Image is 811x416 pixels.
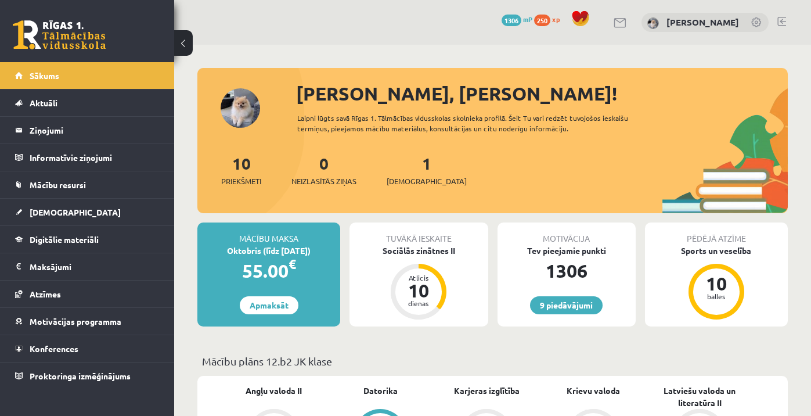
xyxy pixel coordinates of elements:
span: Sākums [30,70,59,81]
div: balles [699,293,734,300]
a: [PERSON_NAME] [666,16,739,28]
a: Rīgas 1. Tālmācības vidusskola [13,20,106,49]
span: Atzīmes [30,289,61,299]
img: Emīlija Kajaka [647,17,659,29]
span: 1306 [502,15,521,26]
a: 1[DEMOGRAPHIC_DATA] [387,153,467,187]
a: 0Neizlasītās ziņas [291,153,356,187]
a: Krievu valoda [567,385,620,397]
div: 55.00 [197,257,340,285]
legend: Maksājumi [30,253,160,280]
span: [DEMOGRAPHIC_DATA] [387,175,467,187]
a: Sociālās zinātnes II Atlicis 10 dienas [349,245,488,321]
span: 250 [534,15,550,26]
span: Mācību resursi [30,180,86,190]
p: Mācību plāns 12.b2 JK klase [202,353,783,369]
span: Proktoringa izmēģinājums [30,371,131,381]
div: Laipni lūgts savā Rīgas 1. Tālmācības vidusskolas skolnieka profilā. Šeit Tu vari redzēt tuvojošo... [297,113,651,134]
a: 1306 mP [502,15,532,24]
a: Karjeras izglītība [454,385,520,397]
a: Proktoringa izmēģinājums [15,363,160,389]
div: Sports un veselība [645,245,788,257]
a: Atzīmes [15,281,160,307]
div: Pēdējā atzīme [645,223,788,245]
a: Maksājumi [15,253,160,280]
div: Atlicis [401,274,436,281]
div: Motivācija [498,223,636,245]
a: 10Priekšmeti [221,153,261,187]
div: Mācību maksa [197,223,340,245]
span: Konferences [30,343,78,354]
div: Oktobris (līdz [DATE]) [197,245,340,257]
div: Sociālās zinātnes II [349,245,488,257]
div: [PERSON_NAME], [PERSON_NAME]! [296,80,788,107]
a: Angļu valoda II [246,385,302,397]
a: Latviešu valoda un literatūra II [647,385,753,409]
a: 250 xp [534,15,565,24]
span: Digitālie materiāli [30,234,99,245]
div: 1306 [498,257,636,285]
a: Informatīvie ziņojumi [15,144,160,171]
a: 9 piedāvājumi [530,296,603,314]
span: € [289,256,296,272]
div: Tev pieejamie punkti [498,245,636,257]
span: Neizlasītās ziņas [291,175,356,187]
a: [DEMOGRAPHIC_DATA] [15,199,160,225]
a: Motivācijas programma [15,308,160,335]
span: mP [523,15,532,24]
a: Sports un veselība 10 balles [645,245,788,321]
span: xp [552,15,560,24]
a: Apmaksāt [240,296,298,314]
a: Aktuāli [15,89,160,116]
a: Datorika [363,385,398,397]
div: Tuvākā ieskaite [349,223,488,245]
span: Motivācijas programma [30,316,121,327]
a: Konferences [15,335,160,362]
span: [DEMOGRAPHIC_DATA] [30,207,121,217]
a: Digitālie materiāli [15,226,160,253]
div: 10 [401,281,436,300]
div: dienas [401,300,436,307]
span: Priekšmeti [221,175,261,187]
legend: Ziņojumi [30,117,160,144]
a: Sākums [15,62,160,89]
div: 10 [699,274,734,293]
legend: Informatīvie ziņojumi [30,144,160,171]
span: Aktuāli [30,98,57,108]
a: Mācību resursi [15,171,160,198]
a: Ziņojumi [15,117,160,144]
